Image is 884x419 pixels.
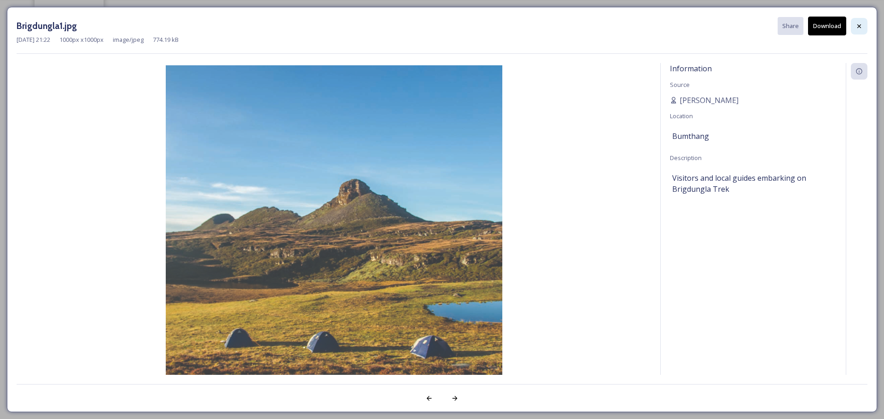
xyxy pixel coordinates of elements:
button: Download [808,17,846,35]
span: Description [670,154,702,162]
span: [DATE] 21:22 [17,35,50,44]
span: 1000 px x 1000 px [59,35,104,44]
span: 774.19 kB [153,35,179,44]
span: Location [670,112,693,120]
span: image/jpeg [113,35,144,44]
span: Visitors and local guides embarking on Brigdungla Trek [672,172,834,195]
button: Share [778,17,803,35]
span: Source [670,80,690,89]
span: [PERSON_NAME] [680,95,739,106]
span: Information [670,63,712,74]
h3: Brigdungla1.jpg [17,19,77,33]
img: Brigdungla1.jpg [17,65,651,402]
span: Bumthang [672,131,709,142]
